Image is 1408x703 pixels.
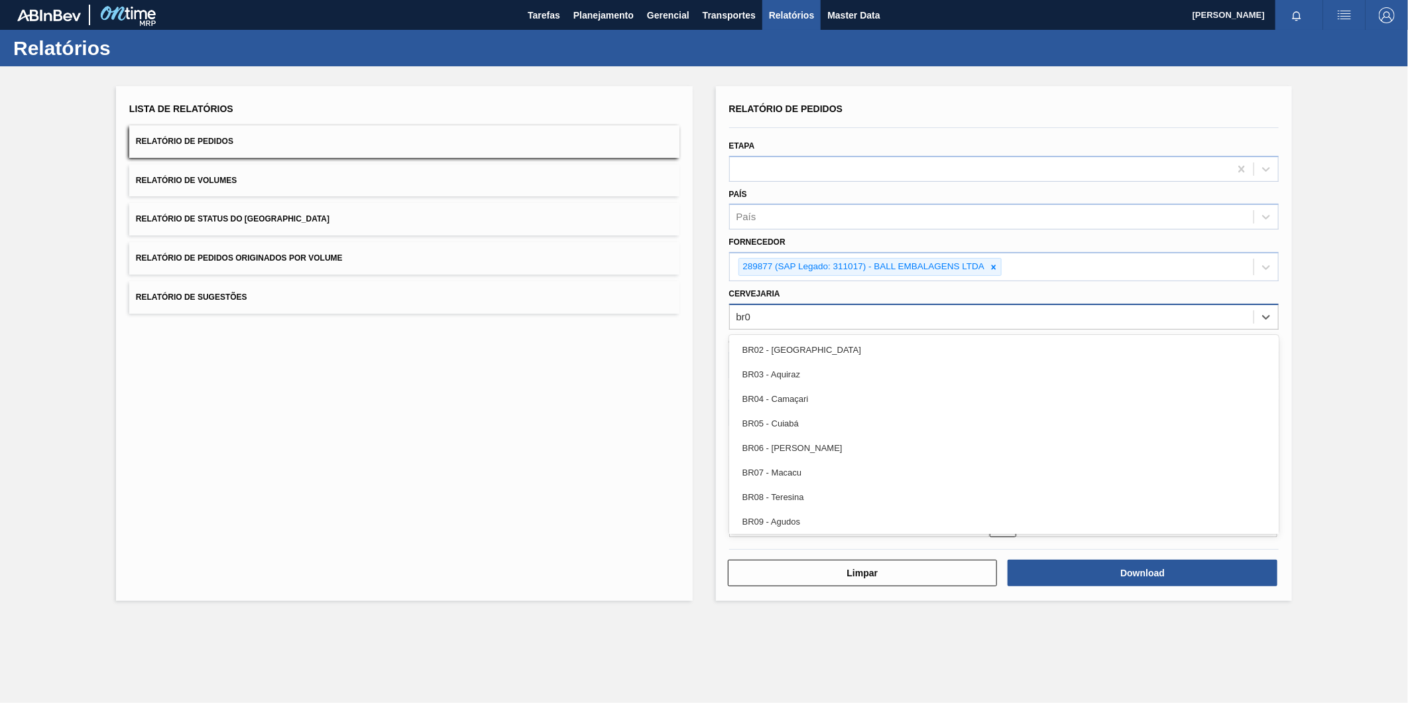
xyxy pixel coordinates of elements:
[136,214,329,224] span: Relatório de Status do [GEOGRAPHIC_DATA]
[129,164,679,197] button: Relatório de Volumes
[1336,7,1352,23] img: userActions
[129,281,679,314] button: Relatório de Sugestões
[729,485,1279,509] div: BR08 - Teresina
[728,560,998,586] button: Limpar
[729,141,755,151] label: Etapa
[573,7,634,23] span: Planejamento
[729,237,786,247] label: Fornecedor
[729,387,1279,411] div: BR04 - Camaçari
[729,436,1279,460] div: BR06 - [PERSON_NAME]
[729,103,843,114] span: Relatório de Pedidos
[1379,7,1395,23] img: Logout
[729,509,1279,534] div: BR09 - Agudos
[736,212,756,223] div: País
[729,460,1279,485] div: BR07 - Macacu
[1275,6,1318,25] button: Notificações
[129,203,679,235] button: Relatório de Status do [GEOGRAPHIC_DATA]
[129,242,679,275] button: Relatório de Pedidos Originados por Volume
[827,7,880,23] span: Master Data
[136,176,237,185] span: Relatório de Volumes
[703,7,756,23] span: Transportes
[647,7,689,23] span: Gerencial
[129,103,233,114] span: Lista de Relatórios
[729,190,747,199] label: País
[729,411,1279,436] div: BR05 - Cuiabá
[136,137,233,146] span: Relatório de Pedidos
[1008,560,1277,586] button: Download
[729,362,1279,387] div: BR03 - Aquiraz
[528,7,560,23] span: Tarefas
[129,125,679,158] button: Relatório de Pedidos
[729,338,1279,362] div: BR02 - [GEOGRAPHIC_DATA]
[739,259,986,275] div: 289877 (SAP Legado: 311017) - BALL EMBALAGENS LTDA
[17,9,81,21] img: TNhmsLtSVTkK8tSr43FrP2fwEKptu5GPRR3wAAAABJRU5ErkJggg==
[136,253,343,263] span: Relatório de Pedidos Originados por Volume
[769,7,814,23] span: Relatórios
[13,40,249,56] h1: Relatórios
[136,292,247,302] span: Relatório de Sugestões
[729,289,780,298] label: Cervejaria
